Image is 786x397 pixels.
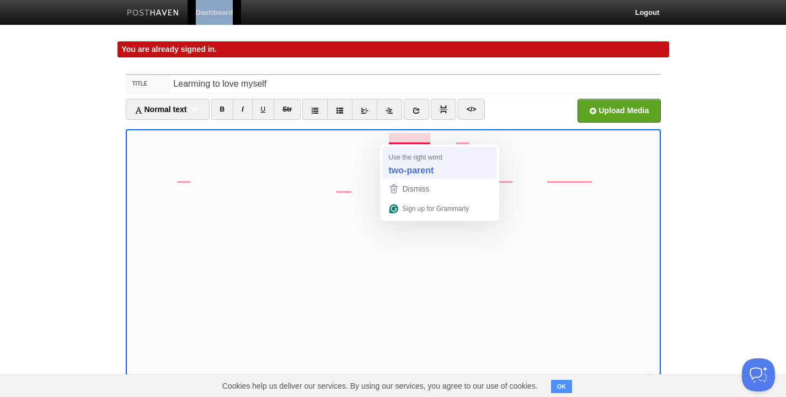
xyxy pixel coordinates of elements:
[211,99,234,120] a: B
[135,105,187,114] span: Normal text
[282,105,292,113] del: Str
[252,99,275,120] a: U
[211,375,549,397] span: Cookies help us deliver our services. By using our services, you agree to our use of cookies.
[233,99,252,120] a: I
[742,358,775,391] iframe: Help Scout Beacon - Open
[440,105,447,113] img: pagebreak-icon.png
[126,75,170,93] label: Title
[551,380,573,393] button: OK
[274,99,301,120] a: Str
[127,9,179,18] img: Posthaven-bar
[117,41,669,57] div: You are already signed in.
[458,99,485,120] a: </>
